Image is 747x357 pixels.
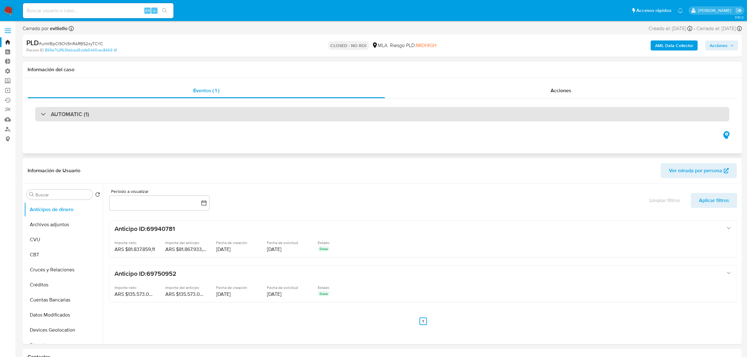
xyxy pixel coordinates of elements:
b: evitiello [49,25,67,32]
button: Direcciones [24,338,103,353]
h1: Información de Usuario [28,168,80,174]
button: Buscar [29,192,34,197]
h3: AUTOMATIC (1) [51,111,89,118]
span: Ver mirada por persona [669,163,722,178]
b: AML Data Collector [655,40,693,51]
button: CBT [24,247,103,262]
button: search-icon [158,6,171,15]
button: AML Data Collector [651,40,698,51]
span: Alt [145,8,150,13]
span: Eventos ( 1 ) [193,87,219,94]
button: Créditos [24,277,103,292]
span: s [153,8,155,13]
span: Acciones [551,87,571,94]
b: PLD [26,38,39,48]
span: Acciones [710,40,728,51]
p: CLOSED - NO ROI [328,41,369,50]
span: Cerrado por [23,25,67,32]
a: Salir [736,7,742,14]
button: Datos Modificados [24,307,103,322]
span: Accesos rápidos [636,7,671,14]
span: - [694,25,695,32]
input: Buscar usuario o caso... [23,7,173,15]
button: CVU [24,232,103,247]
h1: Información del caso [28,67,737,73]
div: Cerrado el: [DATE] [696,25,742,32]
span: # unWBpCI9CN5nRARBS2xyTCYC [39,40,103,47]
div: Creado el: [DATE] [648,25,692,32]
p: federico.pizzingrilli@mercadolibre.com [698,8,734,13]
button: Volver al orden por defecto [95,192,100,199]
button: Anticipos de dinero [24,202,103,217]
b: Person ID [26,47,44,53]
input: Buscar [35,192,90,198]
button: Cuentas Bancarias [24,292,103,307]
a: 899e7b3f63fddcad5cbfe5440cec8469 [45,47,117,53]
button: Acciones [705,40,738,51]
span: MIDHIGH [416,42,437,49]
button: Archivos adjuntos [24,217,103,232]
span: Riesgo PLD: [390,42,437,49]
a: Notificaciones [678,8,683,13]
div: AUTOMATIC (1) [35,107,729,121]
button: Cruces y Relaciones [24,262,103,277]
div: MLA [372,42,388,49]
button: Devices Geolocation [24,322,103,338]
button: Ver mirada por persona [661,163,737,178]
